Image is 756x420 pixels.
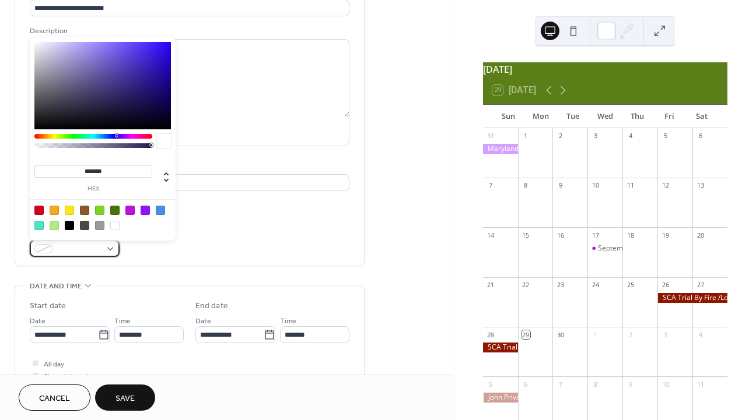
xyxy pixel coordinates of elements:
div: #F8E71C [65,206,74,215]
label: hex [34,186,152,192]
div: #000000 [65,221,74,230]
div: 14 [487,231,495,239]
div: 2 [626,330,635,339]
div: 1 [521,132,530,140]
span: Date [30,315,45,327]
div: Tue [556,105,589,128]
div: #417505 [110,206,120,215]
div: 18 [626,231,635,239]
div: Location [30,160,347,172]
div: 5 [487,380,495,389]
div: Fri [653,105,685,128]
div: 12 [661,181,670,190]
div: 6 [521,380,530,389]
div: #7ED321 [95,206,104,215]
div: 17 [591,231,600,239]
div: End date [195,300,228,312]
div: 11 [626,181,635,190]
div: #50E3C2 [34,221,44,230]
div: 10 [591,181,600,190]
span: Cancel [39,393,70,405]
div: 31 [487,132,495,140]
div: 29 [521,330,530,339]
div: 8 [521,181,530,190]
span: Time [114,315,131,327]
div: Maryland DNR Bowhunter Education Class [483,144,518,154]
span: All day [44,358,64,370]
div: 4 [626,132,635,140]
div: #BD10E0 [125,206,135,215]
div: 7 [487,181,495,190]
div: 27 [696,281,705,290]
div: #4A90E2 [156,206,165,215]
span: Date [195,315,211,327]
div: 25 [626,281,635,290]
div: 26 [661,281,670,290]
div: SCA Trial By Fire /Lochmere Arrow [657,293,727,303]
div: 9 [556,181,565,190]
span: Show date only [44,370,92,383]
div: 11 [696,380,705,389]
div: #9013FE [141,206,150,215]
div: Description [30,25,347,37]
button: Cancel [19,384,90,411]
div: 8 [591,380,600,389]
div: #9B9B9B [95,221,104,230]
div: 1 [591,330,600,339]
div: 10 [661,380,670,389]
div: 30 [556,330,565,339]
div: 7 [556,380,565,389]
div: #FFFFFF [110,221,120,230]
div: 9 [626,380,635,389]
div: 3 [591,132,600,140]
div: 21 [487,281,495,290]
div: 2 [556,132,565,140]
div: #8B572A [80,206,89,215]
div: Thu [621,105,653,128]
div: #4A4A4A [80,221,89,230]
div: Wed [589,105,621,128]
div: SCA Trial By Fire /Lochmere Arrow [483,343,518,352]
div: Mon [524,105,556,128]
div: 19 [661,231,670,239]
span: Date and time [30,280,82,292]
div: 22 [521,281,530,290]
div: 3 [661,330,670,339]
div: September Bowmen Meeting [587,243,622,253]
div: #B8E986 [50,221,59,230]
span: Save [116,393,135,405]
div: 16 [556,231,565,239]
div: 13 [696,181,705,190]
div: 28 [487,330,495,339]
div: Start date [30,300,66,312]
div: September Bowmen Meeting [598,243,693,253]
div: 20 [696,231,705,239]
div: John Private Party [483,393,518,403]
div: [DATE] [483,62,727,76]
div: 23 [556,281,565,290]
button: Save [95,384,155,411]
div: Sun [492,105,524,128]
span: Time [280,315,296,327]
div: #F5A623 [50,206,59,215]
div: 6 [696,132,705,140]
div: 24 [591,281,600,290]
div: #D0021B [34,206,44,215]
div: 4 [696,330,705,339]
div: Sat [686,105,718,128]
div: 15 [521,231,530,239]
div: 5 [661,132,670,140]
